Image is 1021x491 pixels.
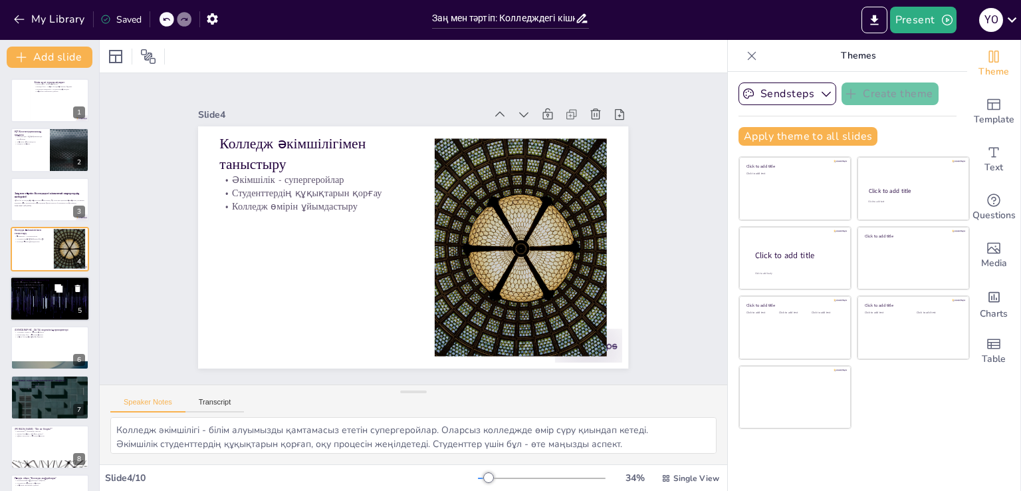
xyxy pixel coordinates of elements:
[73,156,85,168] div: 2
[967,232,1020,279] div: Add images, graphics, shapes or video
[15,135,46,140] p: Конституция - құқықтарымызды анықтайды
[779,311,809,315] div: Click to add text
[15,432,85,435] p: Дайын болыңыз, сұрақтар дайын!
[105,472,478,484] div: Slide 4 / 10
[972,208,1016,223] span: Questions
[15,336,85,339] p: Заңгер болудың алғашқы қадамы
[11,425,89,469] div: 8
[15,430,85,432] p: Викторина - білімімізді тексеру
[15,192,79,199] strong: Заң мен тәртіп: Колледждегі кішкентай заңгерлердің шеберлігі!
[865,233,960,238] div: Click to add title
[967,40,1020,88] div: Change the overall theme
[967,136,1020,184] div: Add text boxes
[967,88,1020,136] div: Add ready made slides
[746,164,842,169] div: Click to add title
[673,473,719,484] span: Single View
[984,160,1003,175] span: Text
[34,88,85,90] p: Колледж ережелері - студенттердің міндеті
[11,79,89,122] div: 1
[15,200,85,204] p: Бүгін біз колледждің заңдары мен тәртіптерін, ҚР Конституциясының маңызын, ар-намыс кодексін және...
[11,326,89,370] div: 6
[10,276,90,321] div: 5
[110,417,717,454] textarea: Колледж әкімшілігі - білім алуымызды қамтамасыз ететін супергеройлар. Оларсыз колледжде өмір сүру...
[738,127,877,146] button: Apply theme to all slides
[14,281,86,283] p: Оқу бөлімдері - білімнің діңгегі
[15,129,46,136] p: ҚР Конституциясының маңызы
[978,65,1009,79] span: Theme
[73,106,85,118] div: 1
[385,13,501,207] p: Колледж әкімшілігімен таныстыру
[15,240,50,243] p: Колледж өмірін ұйымдастыру
[967,184,1020,232] div: Get real-time input from your audience
[15,333,85,336] p: Ережелерді білу - сәттіліктің кілті
[10,9,90,30] button: My Library
[15,204,85,207] p: Generated with [URL]
[70,280,86,296] button: Delete Slide
[74,305,86,317] div: 5
[619,472,651,484] div: 34 %
[11,375,89,419] div: 7
[73,255,85,267] div: 4
[432,9,575,28] input: Insert title
[974,112,1014,127] span: Template
[11,178,89,222] div: 3
[15,426,85,430] p: [PERSON_NAME] "Біз не білдік?"
[73,404,85,416] div: 7
[15,479,85,482] p: Практикалық жағдайларды талқылау
[15,236,50,238] p: Әкімшілік - супергеройлар
[11,227,89,271] div: 4
[140,49,156,65] span: Position
[746,303,842,308] div: Click to add title
[11,128,89,172] div: 2
[755,272,839,275] div: Click to add body
[865,303,960,308] div: Click to add title
[15,238,50,241] p: Студенттердің құқықтарын қорғау
[15,482,85,484] p: Студенттер рөлдерді таңдайды
[15,142,46,145] p: Міндетті меңгеру
[15,331,85,333] p: Ар-намыс кодексі - тәртіптің кепілі
[374,29,465,212] p: Әкімшілік - супергеройлар
[738,82,836,105] button: Sendsteps
[869,187,957,195] div: Click to add title
[865,311,907,315] div: Click to add text
[890,7,957,33] button: Present
[73,354,85,366] div: 6
[14,286,86,289] p: Заңгерлік білімді меңгеру
[15,379,85,383] p: Ар-намыс кодексінің принциптері (жалғасы)
[15,228,50,236] p: Колледж әкімшілігімен таныстыру
[981,256,1007,271] span: Media
[110,398,185,412] button: Speaker Notes
[15,434,85,437] p: Дұрыс жауаптар - сәттіліктің кепілі
[982,352,1006,367] span: Table
[917,311,959,315] div: Click to add text
[14,283,86,286] p: Студенттердің құқықтарын қорғау
[34,90,85,93] p: Заңгерлік шеберлікті дамыту
[100,13,142,26] div: Saved
[105,46,126,67] div: Layout
[755,250,840,261] div: Click to add title
[812,311,842,315] div: Click to add text
[51,280,66,296] button: Duplicate Slide
[73,206,85,218] div: 3
[185,398,245,412] button: Transcript
[15,484,85,487] p: Заңгерлік шеберлікті дамыту
[868,200,957,204] div: Click to add text
[15,476,85,480] p: Рөлдік ойын "Колледж жағдайлары"
[349,40,440,222] p: Колледж өмірін ұйымдастыру
[361,35,452,217] p: Студенттердің құқықтарын қорғау
[967,279,1020,327] div: Add charts and graphs
[73,453,85,465] div: 8
[15,383,85,386] p: Кодекс - мінез-құлықты бағыттайды
[980,307,1008,321] span: Charts
[15,385,85,388] p: Студенттерге колледждегі өмірді жеңілдетеді
[967,327,1020,375] div: Add a table
[762,40,954,72] p: Themes
[746,172,842,176] div: Click to add text
[15,140,46,143] p: Заңгерлер үшін міндетті
[14,278,86,282] p: Оқу бөлімдері мен қызметтер
[7,47,92,68] button: Add slide
[15,328,85,332] p: [DEMOGRAPHIC_DATA] кодексінің принциптері
[34,81,85,84] p: Білім күні туралы ақпарат
[861,7,887,33] button: Export to PowerPoint
[15,388,85,391] p: Заңгер болудың бірінші қадамы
